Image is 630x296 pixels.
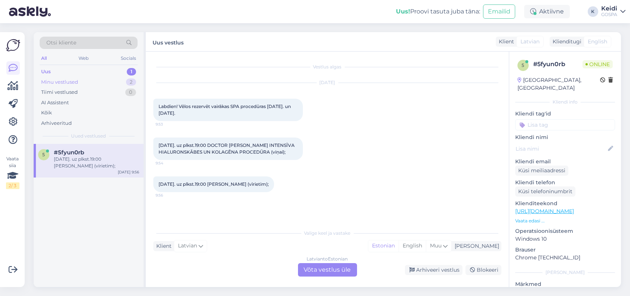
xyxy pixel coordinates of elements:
button: Emailid [483,4,515,19]
div: [GEOGRAPHIC_DATA], [GEOGRAPHIC_DATA] [517,76,600,92]
a: KeidiGOSPA [601,6,626,18]
div: Keidi [601,6,617,12]
p: Chrome [TECHNICAL_ID] [515,254,615,262]
div: GOSPA [601,12,617,18]
p: Kliendi nimi [515,133,615,141]
div: [DATE] 9:56 [118,169,139,175]
div: 2 / 3 [6,182,19,189]
div: Kliendi info [515,99,615,105]
a: [URL][DOMAIN_NAME] [515,208,574,215]
span: #5fyun0rb [54,149,84,156]
p: Klienditeekond [515,200,615,207]
div: Küsi telefoninumbrit [515,186,575,197]
p: Märkmed [515,280,615,288]
p: Kliendi telefon [515,179,615,186]
div: Blokeeri [465,265,501,275]
div: Klient [496,38,514,46]
span: 9:56 [156,192,184,198]
div: AI Assistent [41,99,69,107]
div: 2 [126,78,136,86]
div: [DATE] [153,79,501,86]
div: All [40,53,48,63]
span: 9:54 [156,160,184,166]
span: 5 [522,62,525,68]
p: Kliendi tag'id [515,110,615,118]
div: [PERSON_NAME] [452,242,499,250]
div: Vaata siia [6,155,19,189]
span: Latvian [520,38,540,46]
span: [DATE]. uz plkst.19:00 DOCTOR [PERSON_NAME] INTENSĪVA HIALURONSKĀBES UN KOLAGĒNA PROCEDŪRA (viņai); [159,142,296,155]
div: Küsi meiliaadressi [515,166,568,176]
div: Klienditugi [550,38,581,46]
label: Uus vestlus [153,37,184,47]
span: Online [583,60,613,68]
div: Arhiveeritud [41,120,72,127]
div: Valige keel ja vastake [153,230,501,237]
b: Uus! [396,8,410,15]
div: Aktiivne [524,5,570,18]
div: Uus [41,68,51,75]
p: Kliendi email [515,158,615,166]
div: # 5fyun0rb [533,60,583,69]
input: Lisa nimi [516,145,606,153]
span: Muu [430,242,442,249]
div: Latvian to Estonian [307,256,348,262]
div: English [399,240,426,252]
div: [DATE]. uz plkst.19:00 [PERSON_NAME] (vīrietim); [54,156,139,169]
div: Vestlus algas [153,64,501,70]
div: Kõik [41,109,52,117]
div: Proovi tasuta juba täna: [396,7,480,16]
span: Otsi kliente [46,39,76,47]
div: [PERSON_NAME] [515,269,615,276]
div: Minu vestlused [41,78,78,86]
div: Socials [119,53,138,63]
input: Lisa tag [515,119,615,130]
div: K [588,6,598,17]
span: 5 [43,152,45,157]
span: Latvian [178,242,197,250]
div: 0 [125,89,136,96]
img: Askly Logo [6,38,20,52]
div: Klient [153,242,172,250]
div: Tiimi vestlused [41,89,78,96]
p: Vaata edasi ... [515,218,615,224]
span: English [588,38,607,46]
p: Operatsioonisüsteem [515,227,615,235]
div: Estonian [368,240,399,252]
div: Web [77,53,90,63]
span: Uued vestlused [71,133,106,139]
span: 9:53 [156,121,184,127]
span: [DATE]. uz plkst.19:00 [PERSON_NAME] (vīrietim); [159,181,269,187]
p: Windows 10 [515,235,615,243]
span: Labdien! Vēlos rezervēt vairākas SPA procedūras [DATE]. un [DATE]. [159,104,292,116]
p: Brauser [515,246,615,254]
div: Võta vestlus üle [298,263,357,277]
div: 1 [127,68,136,75]
div: Arhiveeri vestlus [405,265,462,275]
